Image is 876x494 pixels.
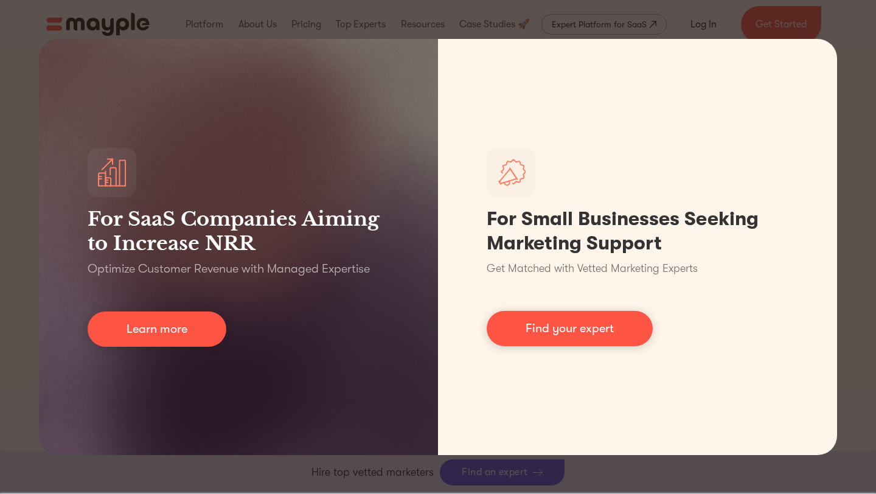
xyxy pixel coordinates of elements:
a: Find your expert [487,311,653,346]
p: Get Matched with Vetted Marketing Experts [487,260,698,277]
a: Learn more [88,311,226,347]
p: Optimize Customer Revenue with Managed Expertise [88,260,370,277]
h1: For Small Businesses Seeking Marketing Support [487,207,788,256]
h3: For SaaS Companies Aiming to Increase NRR [88,207,389,256]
